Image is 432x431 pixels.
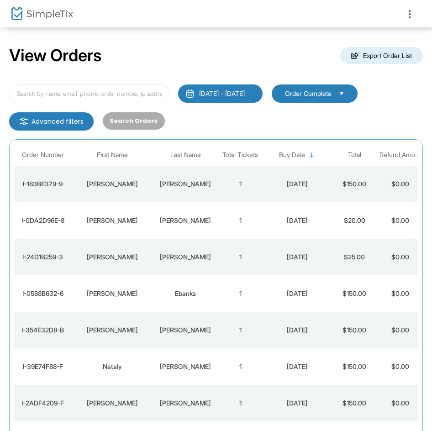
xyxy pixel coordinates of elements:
[16,179,69,189] div: I-183BE379-9
[377,144,423,166] th: Refund Amount
[9,84,169,103] input: Search by name, email, phone, order number, ip address, or last 4 digits of card
[16,362,69,371] div: I-39E74F88-F
[332,166,377,202] td: $150.00
[217,348,263,385] td: 1
[279,151,305,159] span: Buy Date
[265,289,329,298] div: 10/08/2025
[9,46,102,66] h2: View Orders
[74,399,151,408] div: Jaime
[332,348,377,385] td: $150.00
[265,216,329,225] div: 10/08/2025
[217,166,263,202] td: 1
[377,385,423,421] td: $0.00
[377,348,423,385] td: $0.00
[22,151,64,159] span: Order Number
[332,312,377,348] td: $150.00
[308,152,316,159] span: Sortable
[170,151,201,159] span: Last Name
[74,252,151,262] div: Maria G
[19,117,28,126] img: filter
[178,84,263,103] button: [DATE] - [DATE]
[74,216,151,225] div: Liz
[16,216,69,225] div: I-0DA2D96E-8
[74,179,151,189] div: Diana
[97,151,128,159] span: First Name
[377,239,423,275] td: $0.00
[377,202,423,239] td: $0.00
[16,252,69,262] div: I-24D1B259-3
[285,89,332,98] span: Order Complete
[332,385,377,421] td: $150.00
[377,166,423,202] td: $0.00
[199,89,245,98] div: [DATE] - [DATE]
[16,289,69,298] div: I-0588B632-6
[74,362,151,371] div: Nataly
[332,144,377,166] th: Total
[265,399,329,408] div: 03/08/2025
[156,326,215,335] div: Rivera
[217,275,263,312] td: 1
[156,399,215,408] div: Chavez
[335,89,348,99] button: Select
[217,312,263,348] td: 1
[217,385,263,421] td: 1
[16,399,69,408] div: I-2ADF4209-F
[156,179,215,189] div: Godinez
[265,326,329,335] div: 10/08/2025
[265,362,329,371] div: 04/08/2025
[332,239,377,275] td: $25.00
[156,216,215,225] div: Vega
[9,112,94,131] m-button: Advanced filters
[265,179,329,189] div: 11/08/2025
[16,326,69,335] div: I-354E32D8-B
[74,326,151,335] div: YENY
[265,252,329,262] div: 10/08/2025
[156,289,215,298] div: Ebanks
[217,202,263,239] td: 1
[332,202,377,239] td: $20.00
[377,275,423,312] td: $0.00
[377,312,423,348] td: $0.00
[185,89,195,98] img: monthly
[74,289,151,298] div: Dennis
[217,239,263,275] td: 1
[156,252,215,262] div: Hernandez
[217,144,263,166] th: Total Tickets
[340,47,423,64] m-button: Export Order List
[156,362,215,371] div: Lewis
[332,275,377,312] td: $150.00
